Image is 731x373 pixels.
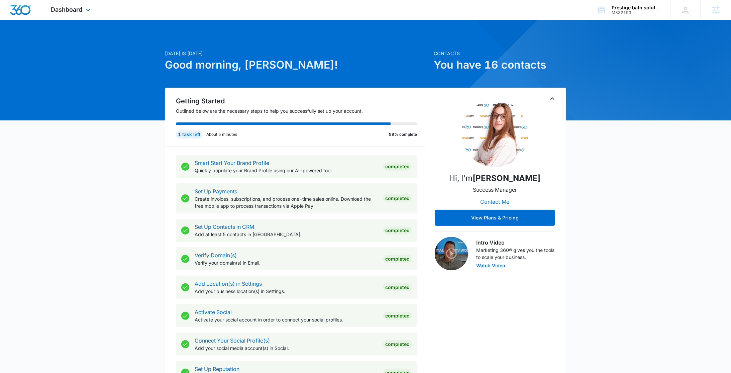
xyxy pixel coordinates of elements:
h2: Getting Started [176,96,425,106]
button: View Plans & Pricing [435,210,555,226]
div: account name [612,5,660,10]
div: Completed [383,312,412,320]
p: Add your business location(s) in Settings. [195,288,378,295]
a: Set Up Contacts in CRM [195,223,254,230]
div: Completed [383,226,412,235]
div: Completed [383,163,412,171]
p: Hi, I'm [449,172,541,184]
a: Verify Domain(s) [195,252,237,259]
div: Completed [383,194,412,202]
h3: Intro Video [476,239,555,247]
img: Madison Hocknell [461,100,528,167]
p: Quickly populate your Brand Profile using our AI-powered tool. [195,167,378,174]
p: [DATE] is [DATE] [165,50,430,57]
div: Completed [383,340,412,348]
strong: [PERSON_NAME] [473,173,541,183]
p: Activate your social account in order to connect your social profiles. [195,316,378,323]
a: Connect Your Social Profile(s) [195,337,270,344]
button: Watch Video [476,263,505,268]
p: Outlined below are the necessary steps to help you successfully set up your account. [176,107,425,114]
a: Add Location(s) in Settings [195,280,262,287]
p: Create invoices, subscriptions, and process one-time sales online. Download the free mobile app t... [195,195,378,209]
div: 1 task left [176,130,202,138]
a: Set Up Reputation [195,366,239,372]
a: Smart Start Your Brand Profile [195,160,269,166]
p: 89% complete [389,131,417,137]
p: Marketing 360® gives you the tools to scale your business. [476,247,555,261]
div: Completed [383,255,412,263]
h1: Good morning, [PERSON_NAME]! [165,57,430,73]
p: Add your social media account(s) in Social. [195,345,378,352]
p: Add at least 5 contacts in [GEOGRAPHIC_DATA]. [195,231,378,238]
h1: You have 16 contacts [434,57,566,73]
div: Completed [383,283,412,291]
p: About 5 minutes [206,131,237,137]
button: Contact Me [474,194,516,210]
a: Set Up Payments [195,188,237,195]
img: Intro Video [435,237,468,270]
p: Verify your domain(s) in Email. [195,259,378,266]
p: Contacts [434,50,566,57]
div: account id [612,10,660,15]
span: Dashboard [51,6,83,13]
a: Activate Social [195,309,232,315]
button: Toggle Collapse [548,95,556,103]
p: Success Manager [473,186,517,194]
